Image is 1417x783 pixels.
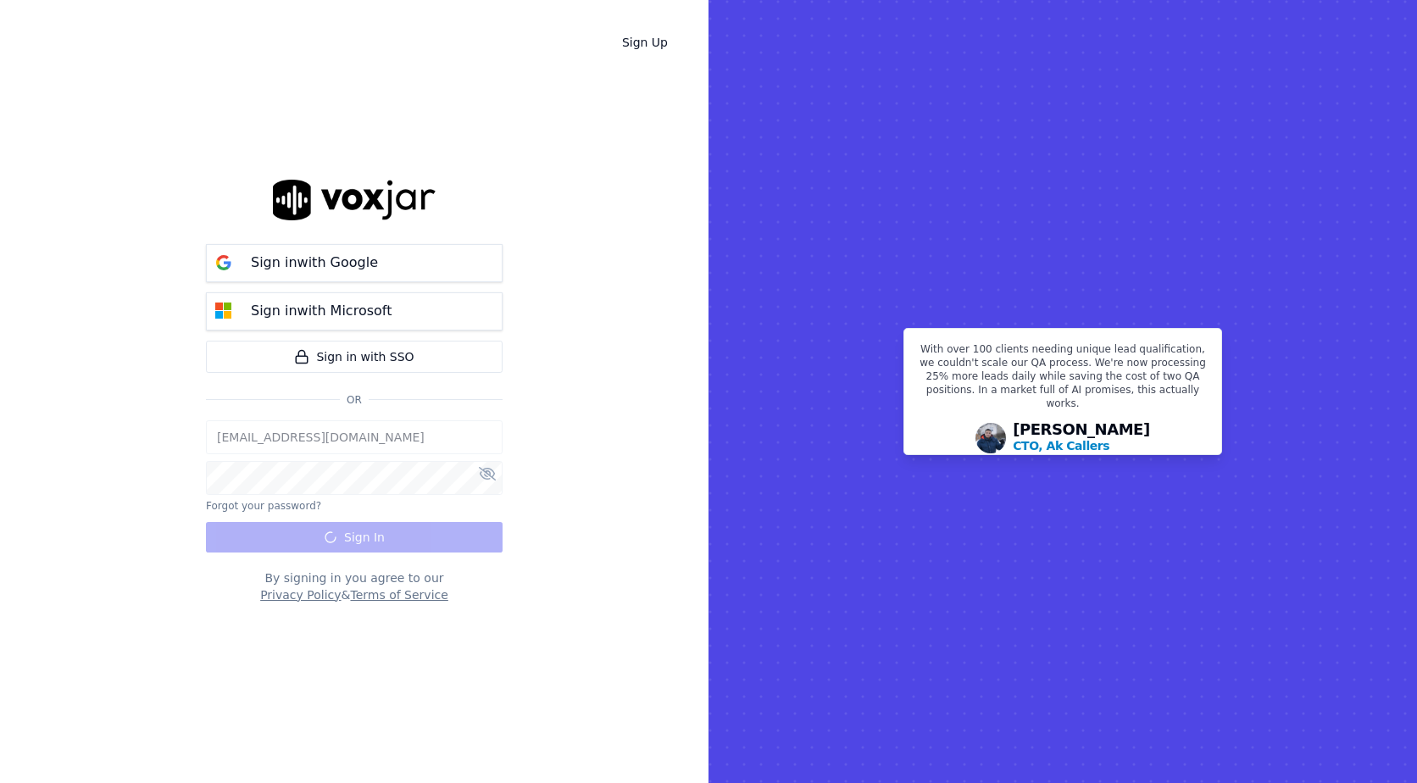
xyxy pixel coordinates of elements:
button: Sign inwith Microsoft [206,292,503,330]
button: Privacy Policy [260,586,341,603]
p: Sign in with Microsoft [251,301,392,321]
input: Email [206,420,503,454]
button: Sign inwith Google [206,244,503,282]
img: google Sign in button [207,246,241,280]
button: Terms of Service [350,586,447,603]
p: With over 100 clients needing unique lead qualification, we couldn't scale our QA process. We're ... [914,342,1211,417]
span: Or [340,393,369,407]
img: microsoft Sign in button [207,294,241,328]
p: Sign in with Google [251,253,378,273]
img: logo [273,180,436,219]
button: Forgot your password? [206,499,321,513]
a: Sign in with SSO [206,341,503,373]
p: CTO, Ak Callers [1013,437,1109,454]
div: By signing in you agree to our & [206,569,503,603]
div: [PERSON_NAME] [1013,422,1150,454]
img: Avatar [975,423,1006,453]
a: Sign Up [608,27,681,58]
